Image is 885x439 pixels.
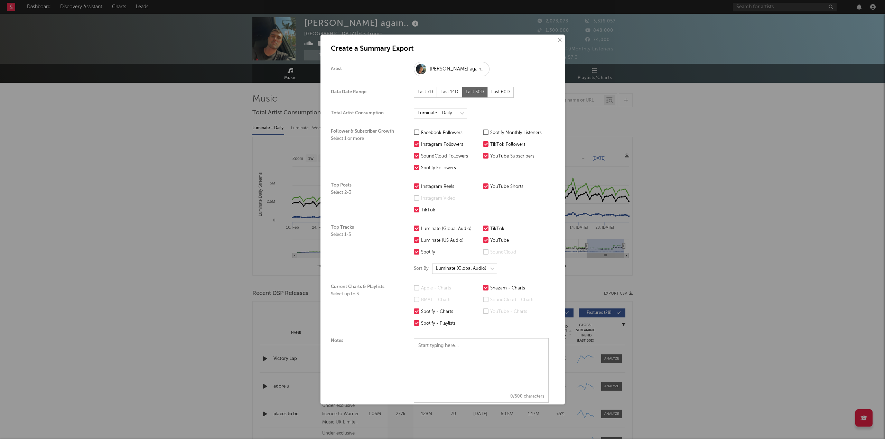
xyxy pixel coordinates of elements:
div: Instagram Video [421,194,479,203]
div: Last 30D [462,87,488,98]
div: Top Posts [331,183,400,214]
div: Top Tracks [331,225,400,274]
h1: Create a Summary Export [331,45,555,53]
div: Facebook Followers [421,129,479,137]
div: Luminate (Global Audio) [421,225,479,233]
div: YouTube Subscribers [490,152,549,161]
div: Follower & Subscriber Growth [331,129,400,172]
div: YouTube Shorts [490,183,549,191]
div: SoundCloud [490,248,549,257]
div: Spotify [421,248,479,257]
div: TikTok [421,206,479,214]
div: Instagram Followers [421,141,479,149]
div: Select 2-3 [331,190,400,195]
div: [PERSON_NAME] again.. [430,65,483,73]
div: Artist [331,66,400,72]
div: Total Artist Consumption [331,111,400,116]
div: BMAT - Charts [421,296,479,304]
div: Last 60D [488,87,514,98]
div: Data Date Range [331,89,400,95]
div: Spotify Monthly Listeners [490,129,549,137]
div: Shazam - Charts [490,284,549,293]
div: Current Charts & Playlists [331,284,400,328]
div: 0 /500 characters [414,391,548,402]
div: Instagram Reels [421,183,479,191]
div: Luminate (US Audio) [421,237,479,245]
div: Select 1-5 [331,232,400,238]
div: TikTok Followers [490,141,549,149]
div: Spotify Followers [421,164,479,172]
div: Spotify - Playlists [421,319,479,328]
div: SoundCloud Followers [421,152,479,161]
div: SoundCloud - Charts [490,296,549,304]
div: YouTube [490,237,549,245]
div: Select up to 3 [331,292,400,297]
div: Notes [331,338,400,403]
label: Sort By [414,265,429,273]
div: YouTube - Charts [490,308,549,316]
div: TikTok [490,225,549,233]
div: Last 14D [437,87,462,98]
div: Last 7D [414,87,437,98]
div: Spotify - Charts [421,308,479,316]
div: Apple - Charts [421,284,479,293]
div: Select 1 or more [331,136,400,142]
button: × [556,36,563,44]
